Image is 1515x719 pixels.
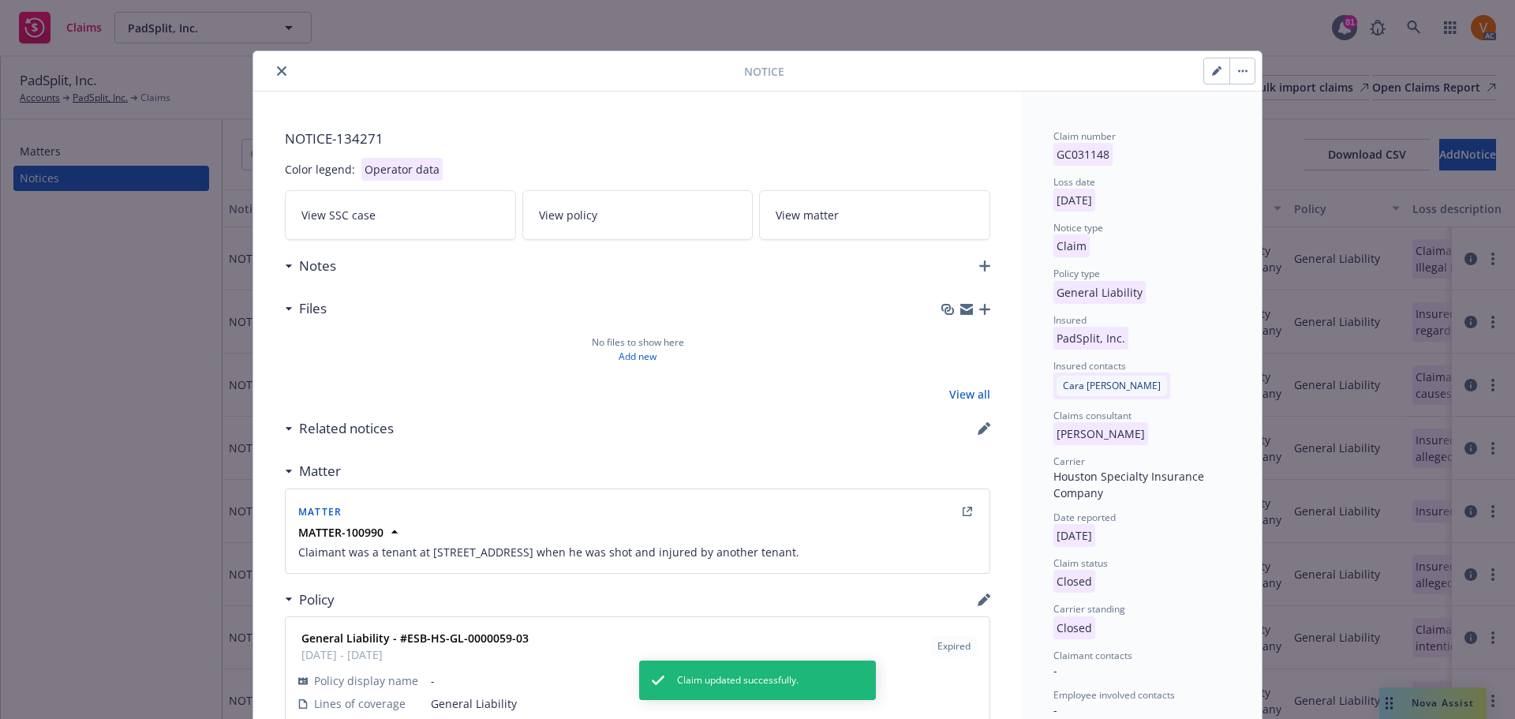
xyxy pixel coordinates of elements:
span: - [1053,702,1057,717]
span: NOTICE- 134271 [285,129,990,148]
span: Closed [1053,620,1095,635]
span: Claims consultant [1053,409,1132,422]
p: [DATE] [1053,189,1095,212]
strong: General Liability - #ESB-HS-GL-0000059-03 [301,631,529,646]
span: - [431,672,977,689]
span: Employee involved contacts [1053,688,1175,702]
h3: Policy [299,590,335,610]
div: Matter [285,461,341,481]
span: Notice type [1053,221,1103,234]
span: GC031148 [1053,147,1113,162]
span: Insured [1053,313,1087,327]
span: Claim status [1053,556,1108,570]
span: Notice [744,63,784,80]
p: Claim [1053,234,1090,257]
span: [DATE] [1053,528,1095,543]
span: Claim updated successfully. [677,673,799,687]
span: Insured contacts [1053,359,1126,373]
a: View policy [522,190,754,240]
a: Add new [619,350,656,364]
span: Cara [PERSON_NAME] [1053,377,1170,392]
span: No files to show here [592,335,684,350]
span: Claim [1053,238,1090,253]
span: Date reported [1053,511,1116,524]
div: Policy [285,590,335,610]
div: Color legend: [285,161,355,178]
p: General Liability [1053,281,1146,304]
span: Claim number [1053,129,1116,143]
div: Files [285,298,327,319]
span: Policy display name [314,672,418,689]
span: Carrier standing [1053,602,1125,616]
a: View SSC case [285,190,516,240]
span: Expired [937,639,971,653]
span: General Liability [1053,285,1146,300]
span: View SSC case [301,207,376,223]
h3: Files [299,298,327,319]
p: Closed [1053,616,1095,639]
span: Cara [PERSON_NAME] [1063,379,1161,393]
span: [PERSON_NAME] [1053,426,1148,441]
a: View all [949,386,990,403]
div: Related notices [285,418,394,439]
div: Operator data [361,158,443,181]
span: [DATE] [1053,193,1095,208]
p: GC031148 [1053,143,1113,166]
span: Matter [298,505,342,519]
span: General Liability [431,695,977,712]
span: [DATE] - [DATE] [301,646,529,663]
div: Houston Specialty Insurance Company [1053,468,1230,501]
span: Lines of coverage [314,695,406,712]
span: Carrier [1053,455,1085,468]
span: Closed [1053,574,1095,589]
span: View policy [539,207,597,223]
span: Policy type [1053,267,1100,280]
button: close [272,62,291,81]
span: View matter [776,207,839,223]
a: external [958,502,977,521]
p: [PERSON_NAME] [1053,422,1148,445]
div: Notes [285,256,336,276]
p: PadSplit, Inc. [1053,327,1128,350]
p: [DATE] [1053,524,1095,547]
span: - [1053,663,1057,678]
span: Claimant was a tenant at [STREET_ADDRESS] when he was shot and injured by another tenant. [298,544,977,560]
strong: MATTER-100990 [298,525,383,540]
span: Claimant contacts [1053,649,1132,662]
span: Loss date [1053,175,1095,189]
a: View matter [759,190,990,240]
span: PadSplit, Inc. [1053,331,1128,346]
h3: Matter [299,461,341,481]
p: Closed [1053,570,1095,593]
h3: Related notices [299,418,394,439]
h3: Notes [299,256,336,276]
